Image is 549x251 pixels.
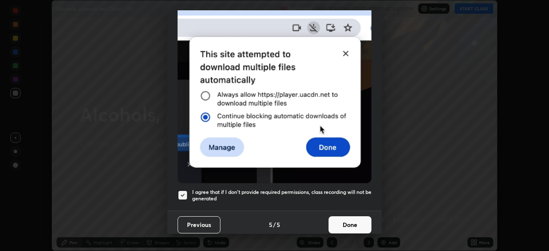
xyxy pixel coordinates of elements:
h4: 5 [269,220,272,229]
h4: / [273,220,276,229]
button: Previous [178,216,220,233]
button: Done [329,216,371,233]
h4: 5 [277,220,280,229]
h5: I agree that if I don't provide required permissions, class recording will not be generated [192,189,371,202]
